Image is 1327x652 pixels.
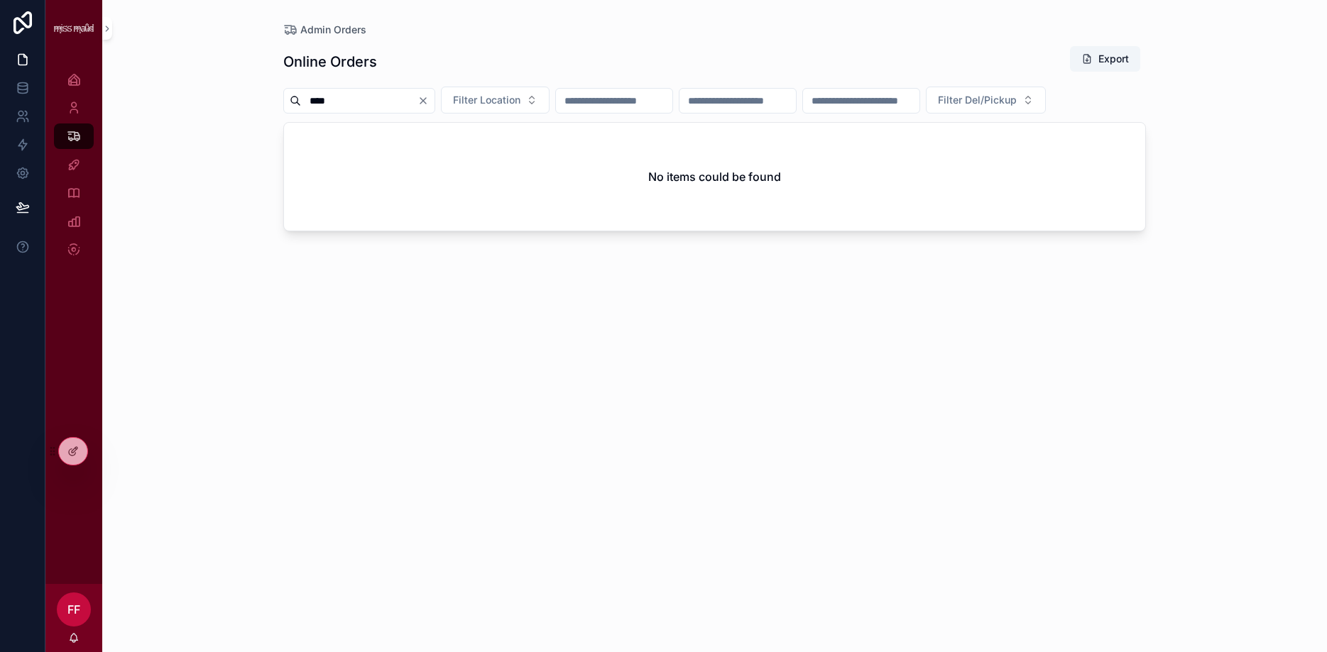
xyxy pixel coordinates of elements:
span: FF [67,601,80,618]
h2: No items could be found [648,168,781,185]
img: App logo [54,23,94,33]
span: Filter Del/Pickup [938,93,1017,107]
h1: Online Orders [283,52,377,72]
button: Export [1070,46,1140,72]
span: Admin Orders [300,23,366,37]
a: Admin Orders [283,23,366,37]
button: Select Button [441,87,550,114]
button: Clear [417,95,435,106]
span: Filter Location [453,93,520,107]
button: Select Button [926,87,1046,114]
div: scrollable content [45,57,102,281]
